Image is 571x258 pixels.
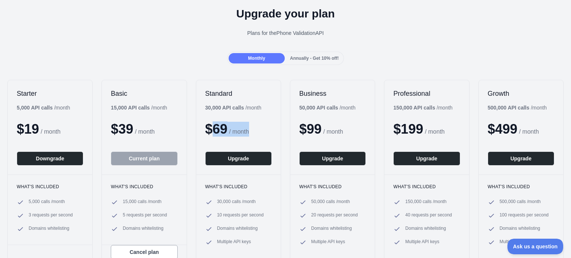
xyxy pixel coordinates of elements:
[488,89,554,98] h2: Growth
[299,89,366,98] h2: Business
[507,239,564,254] iframe: Toggle Customer Support
[393,89,460,98] h2: Professional
[205,89,272,98] h2: Standard
[290,56,339,61] span: Annually - Get 10% off!
[248,56,265,61] span: Monthly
